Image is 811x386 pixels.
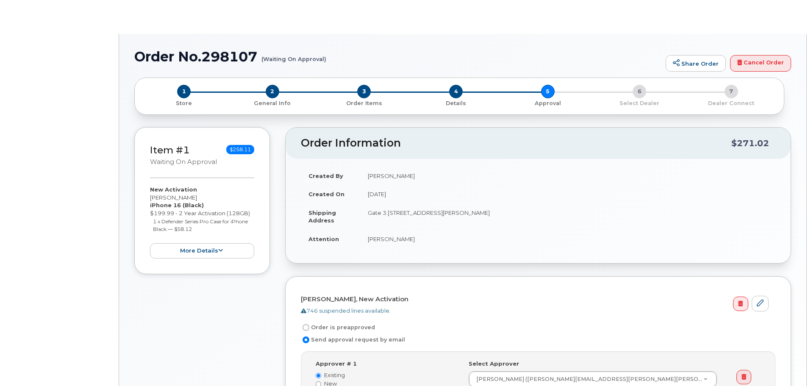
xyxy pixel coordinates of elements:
strong: Created By [308,172,343,179]
button: more details [150,243,254,259]
input: Send approval request by email [303,336,309,343]
input: Order is preapproved [303,324,309,331]
td: Gate 3 [STREET_ADDRESS][PERSON_NAME] [360,203,775,230]
h1: Order No.298107 [134,49,661,64]
label: Existing [316,371,456,379]
p: General Info [230,100,315,107]
a: 3 Order Items [318,98,410,107]
span: 1 [177,85,191,98]
a: Share Order [666,55,726,72]
label: Order is preapproved [301,322,375,333]
div: [PERSON_NAME] $199.99 - 2 Year Activation (128GB) [150,186,254,258]
input: Existing [316,373,321,378]
p: Order Items [322,100,407,107]
span: $258.11 [226,145,254,154]
a: 1 Store [142,98,227,107]
small: 1 x Defender Series Pro Case for iPhone Black — $58.12 [153,218,248,233]
div: 746 suspended lines available. [301,307,769,315]
strong: Attention [308,236,339,242]
small: (Waiting On Approval) [261,49,326,62]
div: $271.02 [731,135,769,151]
span: 3 [357,85,371,98]
strong: iPhone 16 (Black) [150,202,204,208]
td: [DATE] [360,185,775,203]
label: Select Approver [469,360,519,368]
span: 2 [266,85,279,98]
a: 4 Details [410,98,502,107]
strong: New Activation [150,186,197,193]
p: Store [145,100,223,107]
span: 4 [449,85,463,98]
h2: Order Information [301,137,731,149]
label: Send approval request by email [301,335,405,345]
p: Details [414,100,499,107]
td: [PERSON_NAME] [360,167,775,185]
a: Item #1 [150,144,190,156]
a: 2 General Info [227,98,319,107]
h4: [PERSON_NAME], New Activation [301,296,769,303]
strong: Created On [308,191,344,197]
td: [PERSON_NAME] [360,230,775,248]
label: Approver # 1 [316,360,357,368]
strong: Shipping Address [308,209,336,224]
a: Cancel Order [730,55,791,72]
span: [PERSON_NAME] ([PERSON_NAME][EMAIL_ADDRESS][PERSON_NAME][PERSON_NAME][DOMAIN_NAME]) [471,375,703,383]
small: Waiting On Approval [150,158,217,166]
